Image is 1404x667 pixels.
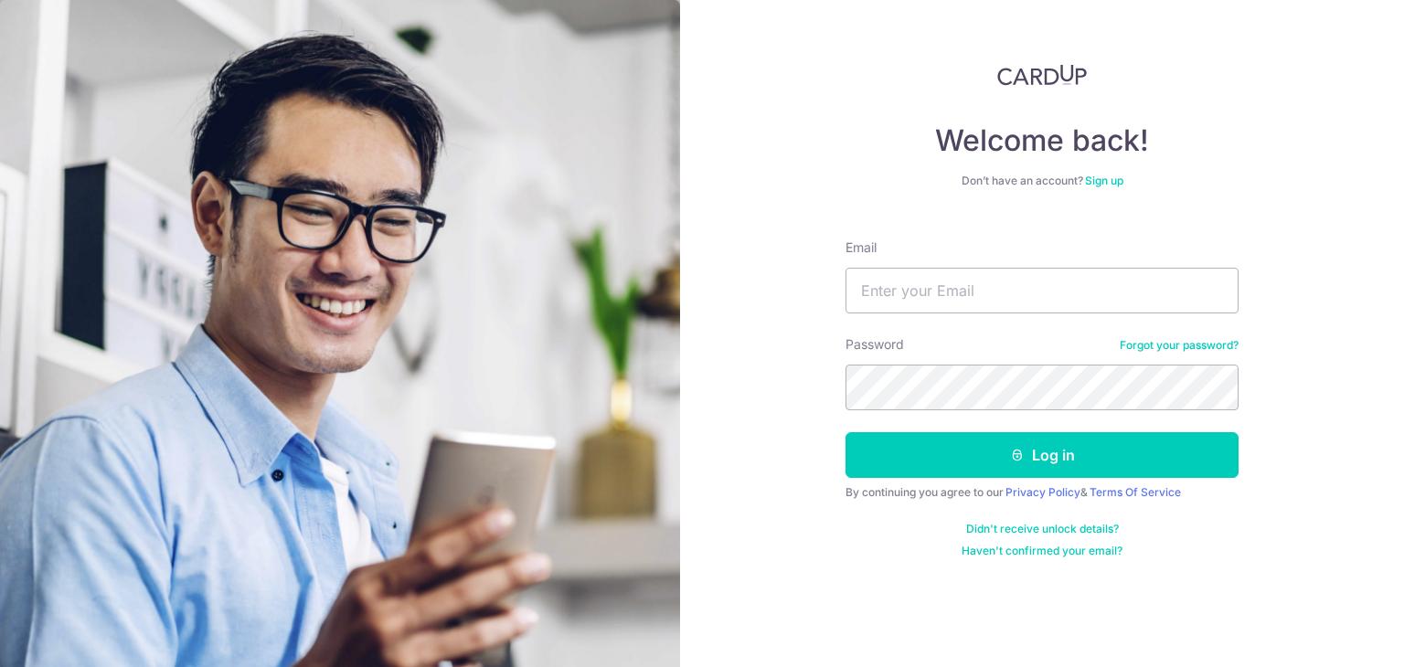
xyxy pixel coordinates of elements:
[962,544,1122,558] a: Haven't confirmed your email?
[846,238,877,257] label: Email
[846,122,1239,159] h4: Welcome back!
[1085,174,1123,187] a: Sign up
[846,335,904,354] label: Password
[1005,485,1080,499] a: Privacy Policy
[846,432,1239,478] button: Log in
[1090,485,1181,499] a: Terms Of Service
[846,268,1239,313] input: Enter your Email
[966,522,1119,536] a: Didn't receive unlock details?
[997,64,1087,86] img: CardUp Logo
[846,485,1239,500] div: By continuing you agree to our &
[1120,338,1239,353] a: Forgot your password?
[846,174,1239,188] div: Don’t have an account?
